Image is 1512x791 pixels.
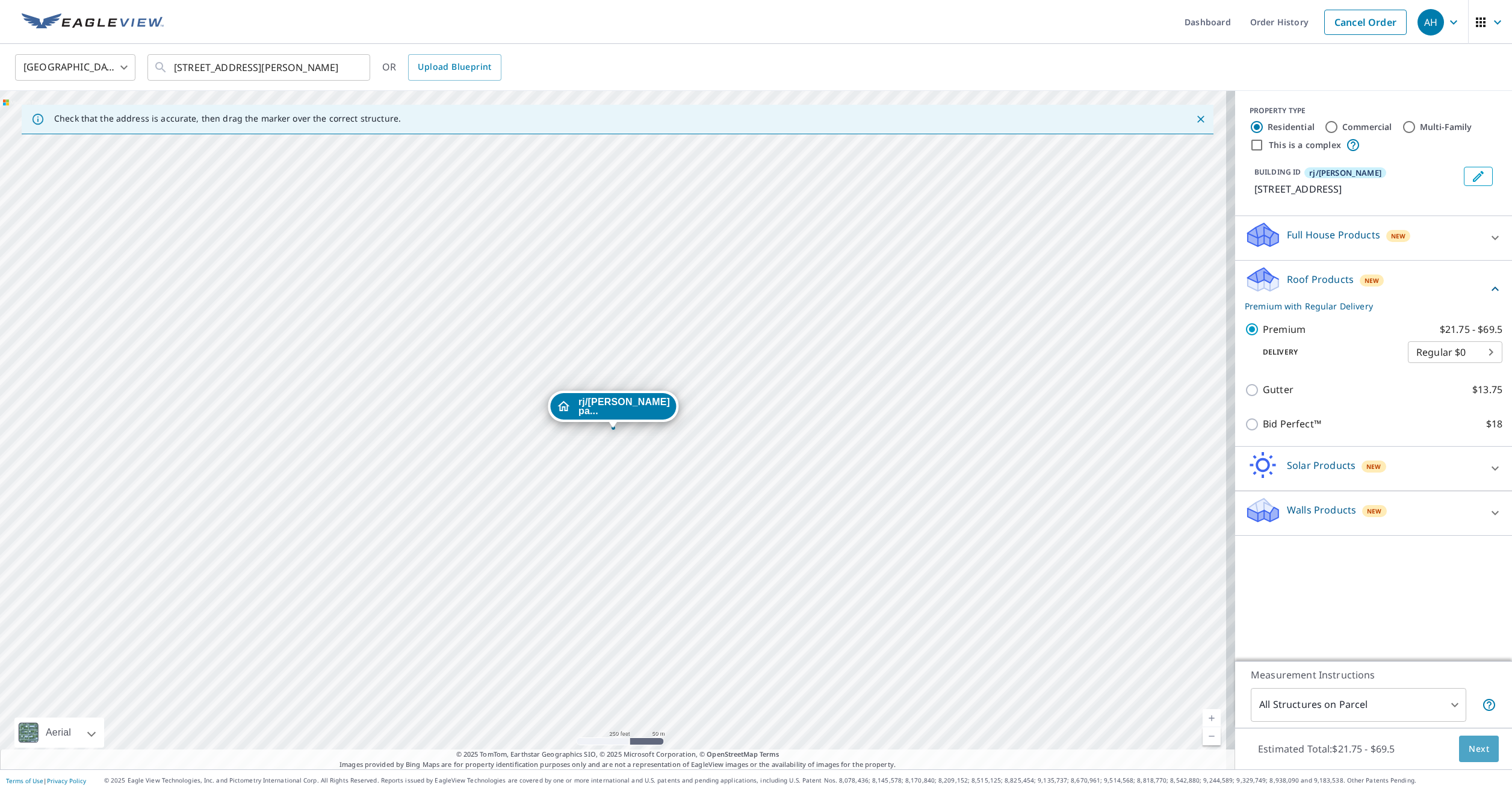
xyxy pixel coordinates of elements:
div: [GEOGRAPHIC_DATA] [15,51,135,84]
p: Full House Products [1287,228,1380,242]
p: Roof Products [1287,272,1354,287]
label: Multi-Family [1420,121,1472,133]
label: Residential [1268,121,1315,133]
p: Walls Products [1287,503,1356,517]
button: Edit building rj/tate parker [1464,167,1493,186]
label: Commercial [1342,121,1392,133]
span: New [1366,462,1381,471]
div: All Structures on Parcel [1251,688,1466,722]
p: Premium with Regular Delivery [1245,300,1488,312]
p: BUILDING ID [1254,167,1301,177]
p: © 2025 Eagle View Technologies, Inc. and Pictometry International Corp. All Rights Reserved. Repo... [104,776,1506,785]
p: Delivery [1245,347,1408,358]
a: Current Level 17, Zoom Out [1203,727,1221,745]
a: OpenStreetMap [707,749,757,758]
p: Bid Perfect™ [1263,417,1321,432]
p: Check that the address is accurate, then drag the marker over the correct structure. [54,113,401,124]
span: Next [1469,742,1489,757]
div: Full House ProductsNew [1245,221,1502,255]
p: Solar Products [1287,458,1356,473]
a: Privacy Policy [47,777,86,785]
div: Regular $0 [1408,335,1502,369]
p: $13.75 [1472,382,1502,397]
label: This is a complex [1269,139,1341,151]
span: Your report will include each building or structure inside the parcel boundary. In some cases, du... [1482,698,1496,712]
a: Cancel Order [1324,10,1407,35]
p: $18 [1486,417,1502,432]
img: EV Logo [22,13,164,31]
div: Walls ProductsNew [1245,496,1502,530]
div: Aerial [42,718,75,748]
p: Gutter [1263,382,1294,397]
div: AH [1417,9,1444,36]
button: Close [1193,111,1209,127]
a: Current Level 17, Zoom In [1203,709,1221,727]
span: rj/[PERSON_NAME] [1309,167,1381,178]
span: New [1365,276,1380,285]
div: Roof ProductsNewPremium with Regular Delivery [1245,265,1502,312]
div: Aerial [14,718,104,748]
button: Next [1459,736,1499,763]
span: Upload Blueprint [418,60,491,75]
div: OR [382,54,501,81]
input: Search by address or latitude-longitude [174,51,345,84]
p: [STREET_ADDRESS] [1254,182,1459,196]
span: © 2025 TomTom, Earthstar Geographics SIO, © 2025 Microsoft Corporation, © [456,749,779,760]
span: New [1367,506,1382,516]
a: Terms [760,749,779,758]
div: PROPERTY TYPE [1250,105,1498,116]
p: Premium [1263,322,1306,337]
a: Upload Blueprint [408,54,501,81]
p: Estimated Total: $21.75 - $69.5 [1248,736,1405,762]
a: Terms of Use [6,777,43,785]
span: rj/[PERSON_NAME] pa... [578,397,670,415]
span: New [1391,231,1406,241]
div: Solar ProductsNew [1245,451,1502,486]
p: | [6,777,86,784]
div: Dropped pin, building rj/tate parker, Residential property, 152 Oakbridge Dr Rochester, MI 48306 [548,391,678,428]
p: Measurement Instructions [1251,668,1496,682]
p: $21.75 - $69.5 [1440,322,1502,337]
